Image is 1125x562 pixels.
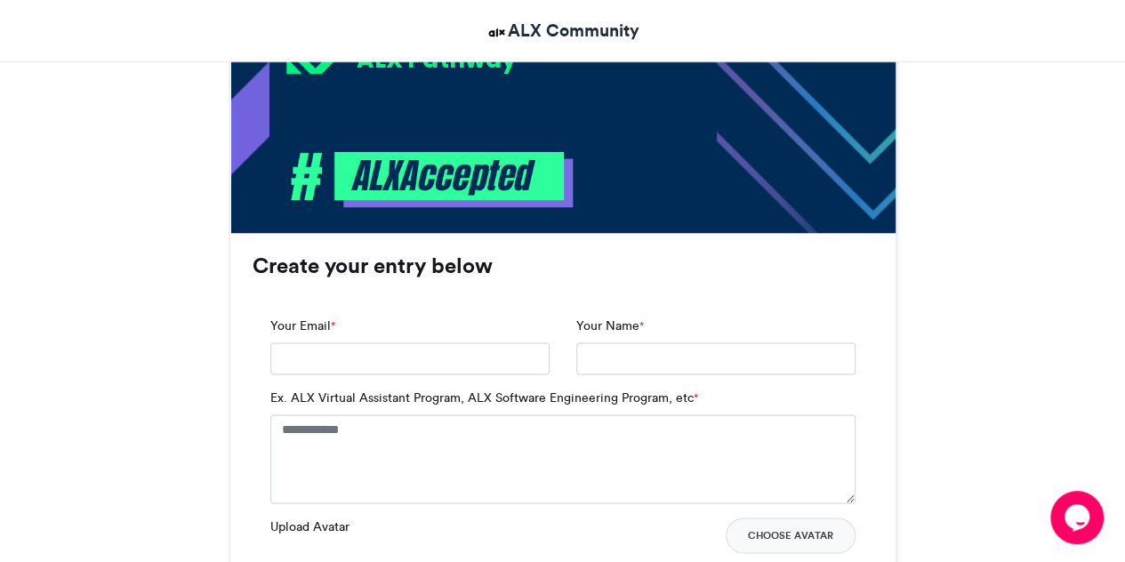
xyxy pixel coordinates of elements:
a: ALX Community [486,18,639,44]
label: Your Name [576,317,644,335]
h3: Create your entry below [253,255,873,277]
label: Upload Avatar [270,518,350,536]
img: ALX Community [486,21,508,44]
div: ALX Pathway [357,43,881,76]
label: Ex. ALX Virtual Assistant Program, ALX Software Engineering Program, etc [270,389,698,407]
button: Choose Avatar [726,518,856,553]
label: Your Email [270,317,335,335]
iframe: chat widget [1050,491,1107,544]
